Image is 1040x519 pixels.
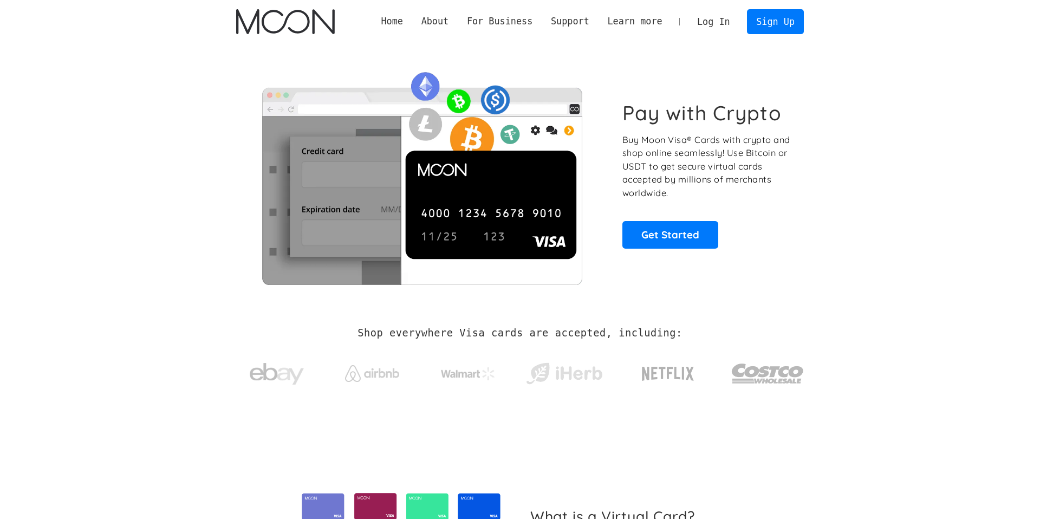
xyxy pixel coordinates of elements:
[688,10,739,34] a: Log In
[372,15,412,28] a: Home
[622,221,718,248] a: Get Started
[641,360,695,387] img: Netflix
[620,349,717,393] a: Netflix
[467,15,532,28] div: For Business
[731,353,804,394] img: Costco
[236,346,317,397] a: ebay
[524,360,604,388] img: iHerb
[599,15,672,28] div: Learn more
[236,9,334,34] a: home
[236,64,607,284] img: Moon Cards let you spend your crypto anywhere Visa is accepted.
[250,357,304,391] img: ebay
[428,356,509,386] a: Walmart
[607,15,662,28] div: Learn more
[622,101,782,125] h1: Pay with Crypto
[524,349,604,393] a: iHerb
[332,354,413,387] a: Airbnb
[622,133,792,200] p: Buy Moon Visa® Cards with crypto and shop online seamlessly! Use Bitcoin or USDT to get secure vi...
[747,9,803,34] a: Sign Up
[357,327,682,339] h2: Shop everywhere Visa cards are accepted, including:
[441,367,495,380] img: Walmart
[236,9,334,34] img: Moon Logo
[421,15,449,28] div: About
[542,15,598,28] div: Support
[551,15,589,28] div: Support
[731,342,804,399] a: Costco
[458,15,542,28] div: For Business
[412,15,458,28] div: About
[345,365,399,382] img: Airbnb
